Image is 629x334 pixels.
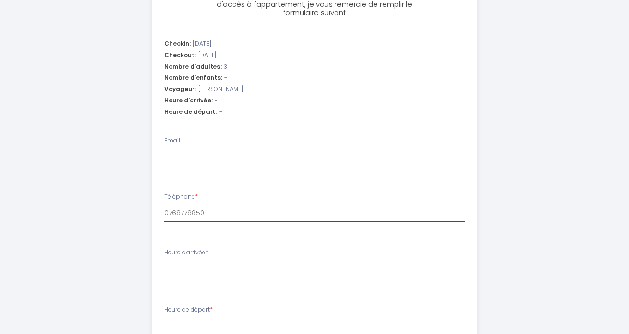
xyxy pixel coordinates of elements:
[215,96,218,105] span: -
[224,62,227,71] span: 3
[164,136,180,145] label: Email
[164,96,213,105] span: Heure d'arrivée:
[164,305,213,314] label: Heure de départ
[198,51,216,60] span: [DATE]
[198,85,243,94] span: [PERSON_NAME]
[164,85,196,94] span: Voyageur:
[164,108,217,117] span: Heure de départ:
[164,73,222,82] span: Nombre d'enfants:
[164,248,208,257] label: Heure d'arrivée
[164,62,222,71] span: Nombre d'adultes:
[164,40,191,49] span: Checkin:
[224,73,227,82] span: -
[164,192,198,202] label: Téléphone
[219,108,222,117] span: -
[193,40,211,49] span: [DATE]
[164,51,196,60] span: Checkout:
